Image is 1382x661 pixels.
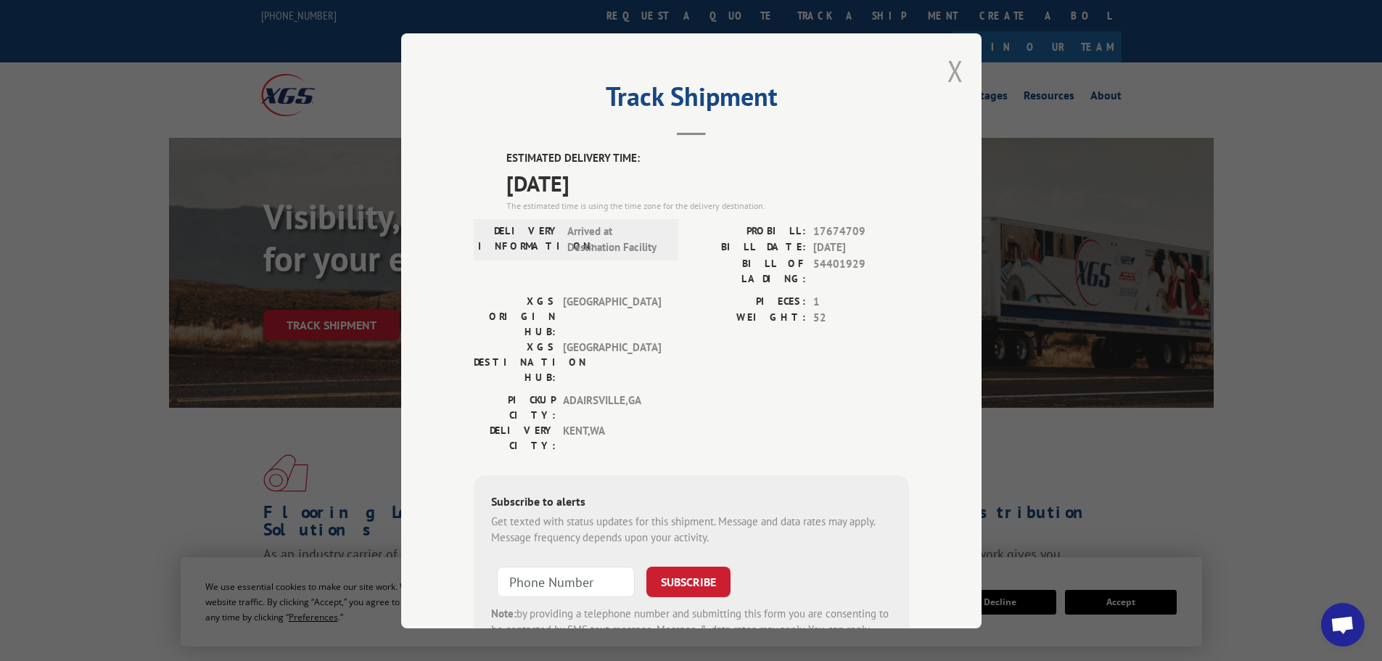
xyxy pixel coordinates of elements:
[813,239,909,256] span: [DATE]
[813,255,909,286] span: 54401929
[474,293,556,339] label: XGS ORIGIN HUB:
[478,223,560,255] label: DELIVERY INFORMATION:
[691,239,806,256] label: BILL DATE:
[474,86,909,114] h2: Track Shipment
[474,339,556,385] label: XGS DESTINATION HUB:
[474,392,556,422] label: PICKUP CITY:
[474,422,556,453] label: DELIVERY CITY:
[691,223,806,239] label: PROBILL:
[491,513,892,546] div: Get texted with status updates for this shipment. Message and data rates may apply. Message frequ...
[491,605,892,654] div: by providing a telephone number and submitting this form you are consenting to be contacted by SM...
[491,492,892,513] div: Subscribe to alerts
[813,293,909,310] span: 1
[813,310,909,327] span: 52
[497,566,635,596] input: Phone Number
[506,150,909,167] label: ESTIMATED DELIVERY TIME:
[506,166,909,199] span: [DATE]
[567,223,665,255] span: Arrived at Destination Facility
[563,293,661,339] span: [GEOGRAPHIC_DATA]
[646,566,731,596] button: SUBSCRIBE
[813,223,909,239] span: 17674709
[563,392,661,422] span: ADAIRSVILLE , GA
[563,339,661,385] span: [GEOGRAPHIC_DATA]
[1321,603,1365,646] div: Open chat
[947,52,963,90] button: Close modal
[506,199,909,212] div: The estimated time is using the time zone for the delivery destination.
[563,422,661,453] span: KENT , WA
[691,293,806,310] label: PIECES:
[691,310,806,327] label: WEIGHT:
[691,255,806,286] label: BILL OF LADING:
[491,606,517,620] strong: Note:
